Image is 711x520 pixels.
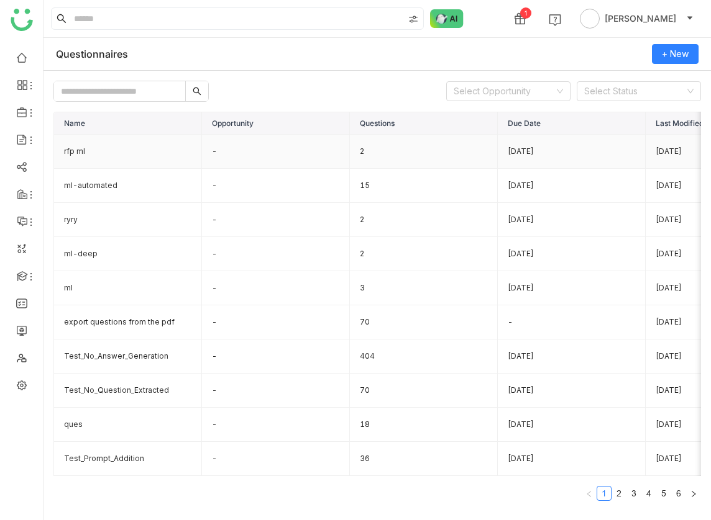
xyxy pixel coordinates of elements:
[202,374,350,408] td: -
[202,237,350,271] td: -
[498,339,646,374] td: [DATE]
[202,203,350,237] td: -
[582,486,597,501] button: Previous Page
[671,486,686,501] li: 6
[498,408,646,442] td: [DATE]
[652,44,699,64] button: + New
[202,135,350,169] td: -
[54,374,202,408] td: Test_No_Question_Extracted
[202,339,350,374] td: -
[430,9,464,28] img: ask-buddy-normal.svg
[498,237,646,271] td: [DATE]
[580,9,600,29] img: avatar
[597,486,611,500] a: 1
[202,305,350,339] td: -
[577,9,696,29] button: [PERSON_NAME]
[657,486,671,500] a: 5
[498,169,646,203] td: [DATE]
[350,203,498,237] td: 2
[626,486,641,501] li: 3
[350,112,498,135] th: Questions
[202,271,350,305] td: -
[202,112,350,135] th: Opportunity
[202,408,350,442] td: -
[408,14,418,24] img: search-type.svg
[520,7,531,19] div: 1
[612,486,626,501] li: 2
[549,14,561,26] img: help.svg
[642,486,656,500] a: 4
[202,442,350,476] td: -
[641,486,656,501] li: 4
[498,374,646,408] td: [DATE]
[54,237,202,271] td: ml-deep
[54,339,202,374] td: Test_No_Answer_Generation
[350,408,498,442] td: 18
[350,135,498,169] td: 2
[56,48,128,60] div: Questionnaires
[498,203,646,237] td: [DATE]
[54,442,202,476] td: Test_Prompt_Addition
[498,135,646,169] td: [DATE]
[597,486,612,501] li: 1
[54,169,202,203] td: ml-automated
[656,486,671,501] li: 5
[54,135,202,169] td: rfp ml
[54,305,202,339] td: export questions from the pdf
[627,486,641,500] a: 3
[350,442,498,476] td: 36
[350,169,498,203] td: 15
[498,271,646,305] td: [DATE]
[350,271,498,305] td: 3
[498,112,646,135] th: Due Date
[605,12,676,25] span: [PERSON_NAME]
[498,442,646,476] td: [DATE]
[350,237,498,271] td: 2
[662,47,689,61] span: + New
[54,112,202,135] th: Name
[54,203,202,237] td: ryry
[498,305,646,339] td: -
[350,305,498,339] td: 70
[11,9,33,31] img: logo
[612,486,626,500] a: 2
[54,271,202,305] td: ml
[202,169,350,203] td: -
[350,374,498,408] td: 70
[54,408,202,442] td: ques
[350,339,498,374] td: 404
[672,486,686,500] a: 6
[686,486,701,501] button: Next Page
